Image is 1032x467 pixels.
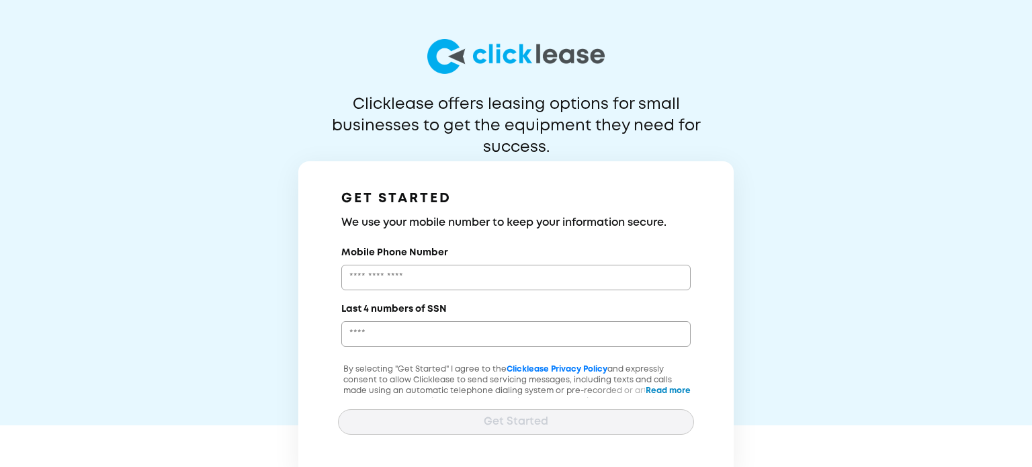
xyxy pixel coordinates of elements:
img: logo-larg [427,39,605,74]
label: Mobile Phone Number [341,246,448,259]
label: Last 4 numbers of SSN [341,302,447,316]
a: Clicklease Privacy Policy [507,366,607,373]
p: By selecting "Get Started" I agree to the and expressly consent to allow Clicklease to send servi... [338,364,694,429]
button: Get Started [338,409,694,435]
p: Clicklease offers leasing options for small businesses to get the equipment they need for success. [299,94,733,137]
h1: GET STARTED [341,188,691,210]
h3: We use your mobile number to keep your information secure. [341,215,691,231]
